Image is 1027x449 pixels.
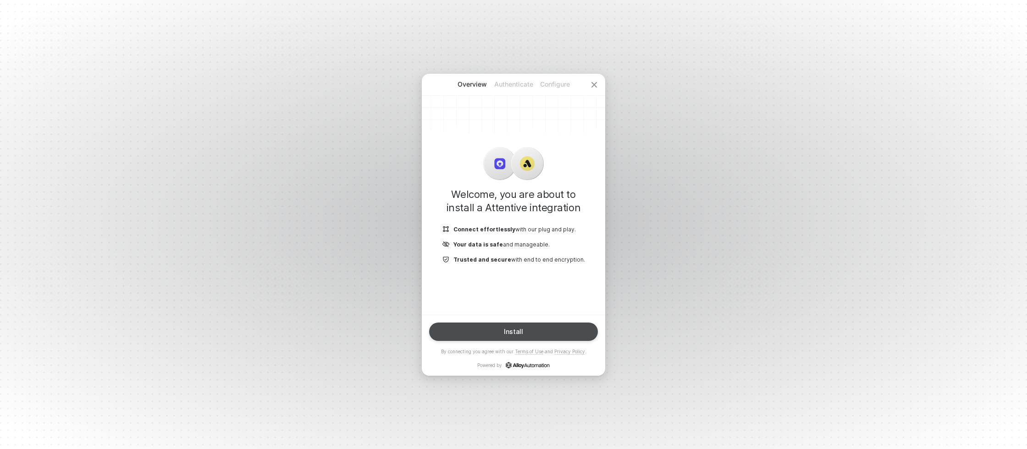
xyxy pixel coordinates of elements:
[442,225,450,233] img: icon
[520,156,535,171] img: icon
[442,241,450,248] img: icon
[504,328,523,335] div: Install
[477,362,550,368] p: Powered by
[453,256,511,263] b: Trusted and secure
[492,156,507,171] img: icon
[452,80,493,89] p: Overview
[436,188,591,214] h1: Welcome, you are about to install a Attentive integration
[515,349,543,355] a: Terms of Use
[534,80,575,89] p: Configure
[591,81,598,88] span: icon-close
[453,241,503,248] b: Your data is safe
[441,348,586,355] p: By connecting you agree with our and .
[453,226,515,233] b: Connect effortlessly
[453,241,550,248] p: and manageable.
[453,225,576,233] p: with our plug and play.
[506,362,550,368] a: icon-success
[453,256,585,263] p: with end to end encryption.
[442,256,450,263] img: icon
[493,80,534,89] p: Authenticate
[429,323,598,341] button: Install
[554,349,585,355] a: Privacy Policy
